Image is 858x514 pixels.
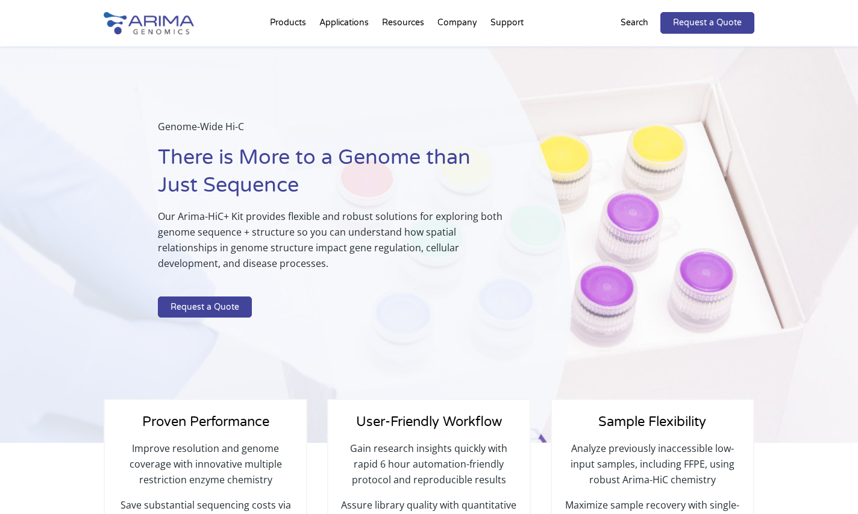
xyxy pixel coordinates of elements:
[104,12,194,34] img: Arima-Genomics-logo
[564,440,741,497] p: Analyze previously inaccessible low-input samples, including FFPE, using robust Arima-HiC chemistry
[158,208,511,281] p: Our Arima-HiC+ Kit provides flexible and robust solutions for exploring both genome sequence + st...
[621,15,648,31] p: Search
[158,296,252,318] a: Request a Quote
[158,119,511,144] p: Genome-Wide Hi-C
[598,414,706,430] span: Sample Flexibility
[142,414,269,430] span: Proven Performance
[117,440,294,497] p: Improve resolution and genome coverage with innovative multiple restriction enzyme chemistry
[660,12,754,34] a: Request a Quote
[356,414,502,430] span: User-Friendly Workflow
[340,440,518,497] p: Gain research insights quickly with rapid 6 hour automation-friendly protocol and reproducible re...
[158,144,511,208] h1: There is More to a Genome than Just Sequence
